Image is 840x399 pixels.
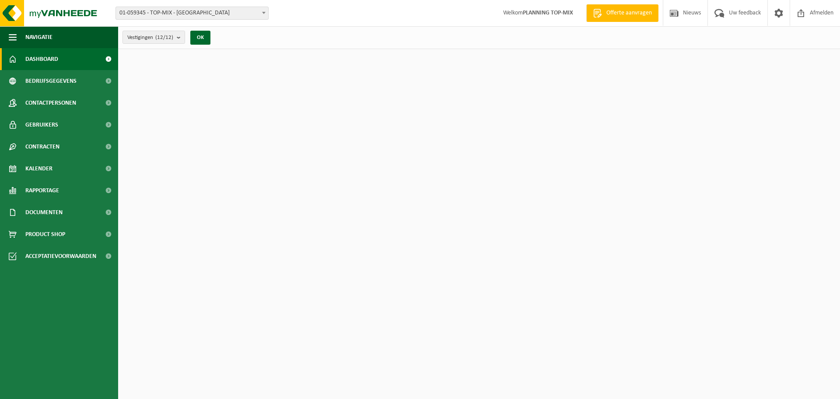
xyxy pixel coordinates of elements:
[25,26,52,48] span: Navigatie
[25,92,76,114] span: Contactpersonen
[25,114,58,136] span: Gebruikers
[155,35,173,40] count: (12/12)
[115,7,269,20] span: 01-059345 - TOP-MIX - Oostende
[190,31,210,45] button: OK
[25,48,58,70] span: Dashboard
[127,31,173,44] span: Vestigingen
[25,136,59,158] span: Contracten
[586,4,658,22] a: Offerte aanvragen
[25,223,65,245] span: Product Shop
[25,70,77,92] span: Bedrijfsgegevens
[25,180,59,201] span: Rapportage
[523,10,573,16] strong: PLANNING TOP-MIX
[25,245,96,267] span: Acceptatievoorwaarden
[604,9,654,18] span: Offerte aanvragen
[122,31,185,44] button: Vestigingen(12/12)
[25,158,52,180] span: Kalender
[116,7,268,19] span: 01-059345 - TOP-MIX - Oostende
[25,201,63,223] span: Documenten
